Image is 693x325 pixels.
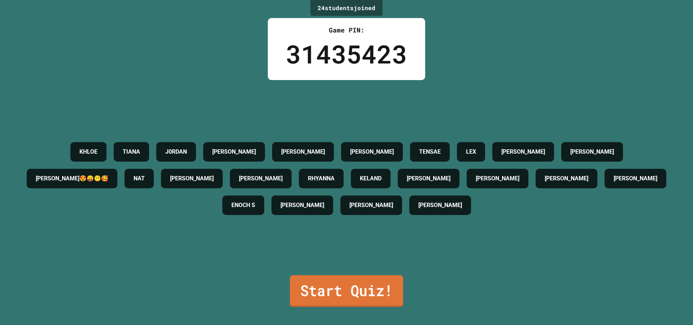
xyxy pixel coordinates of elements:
[239,174,283,183] h4: [PERSON_NAME]
[79,148,97,156] h4: KHLOE
[231,201,255,210] h4: ENOCH S
[281,148,325,156] h4: [PERSON_NAME]
[360,174,382,183] h4: KELAND
[419,148,441,156] h4: TENSAE
[286,35,407,73] div: 31435423
[123,148,140,156] h4: TIANA
[290,275,403,307] a: Start Quiz!
[614,174,657,183] h4: [PERSON_NAME]
[545,174,588,183] h4: [PERSON_NAME]
[466,148,476,156] h4: LEX
[170,174,214,183] h4: [PERSON_NAME]
[280,201,324,210] h4: [PERSON_NAME]
[286,25,407,35] div: Game PIN:
[570,148,614,156] h4: [PERSON_NAME]
[212,148,256,156] h4: [PERSON_NAME]
[418,201,462,210] h4: [PERSON_NAME]
[36,174,108,183] h4: [PERSON_NAME]😍😛😶🥰
[308,174,335,183] h4: RHYANNA
[501,148,545,156] h4: [PERSON_NAME]
[165,148,187,156] h4: J0RDAN
[134,174,145,183] h4: NAT
[476,174,519,183] h4: [PERSON_NAME]
[407,174,450,183] h4: [PERSON_NAME]
[350,148,394,156] h4: [PERSON_NAME]
[349,201,393,210] h4: [PERSON_NAME]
